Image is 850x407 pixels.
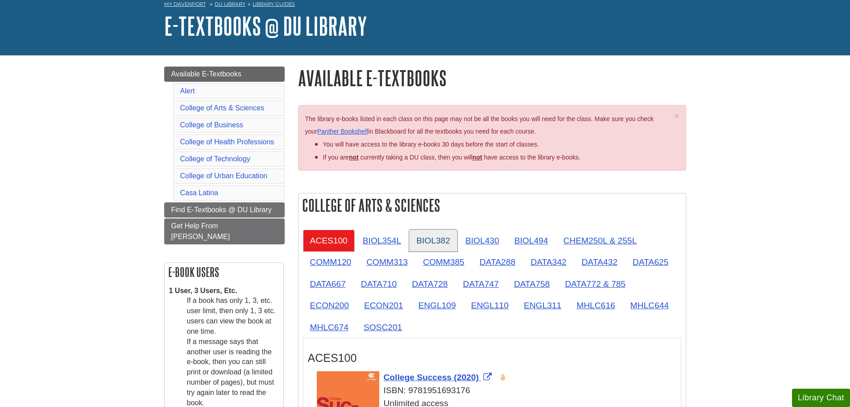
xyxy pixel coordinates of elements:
button: Library Chat [792,389,850,407]
span: If you are currently taking a DU class, then you will have access to the library e-books. [323,154,580,161]
a: Get Help From [PERSON_NAME] [164,218,285,244]
a: COMM120 [303,251,359,273]
a: My Davenport [164,0,206,8]
span: You will have access to the library e-books 30 days before the start of classes. [323,141,539,148]
a: Available E-Textbooks [164,67,285,82]
h1: Available E-Textbooks [298,67,686,89]
a: ECON200 [303,294,356,316]
a: Library Guides [253,1,295,7]
dt: 1 User, 3 Users, Etc. [169,286,279,296]
a: Link opens in new window [384,373,494,382]
a: DU Library [215,1,245,7]
a: BIOL354L [356,230,408,252]
span: The library e-books listed in each class on this page may not be all the books you will need for ... [305,115,654,135]
a: College of Urban Education [180,172,268,180]
a: MHLC674 [303,316,356,338]
a: DATA432 [574,251,624,273]
h3: ACES100 [308,352,676,365]
a: ACES100 [303,230,355,252]
a: SOSC201 [357,316,409,338]
a: ENGL110 [464,294,516,316]
a: DATA667 [303,273,353,295]
a: ENGL311 [517,294,568,316]
u: not [473,154,482,161]
a: ECON201 [357,294,410,316]
a: DATA758 [507,273,557,295]
a: MHLC644 [623,294,676,316]
a: DATA747 [456,273,506,295]
span: Find E-Textbooks @ DU Library [171,206,272,214]
a: CHEM250L & 255L [556,230,644,252]
a: E-Textbooks @ DU Library [164,12,367,40]
a: BIOL382 [409,230,457,252]
h2: College of Arts & Sciences [299,193,686,217]
a: DATA710 [354,273,404,295]
a: Casa Latina [180,189,218,197]
a: COMM313 [359,251,415,273]
strong: not [349,154,359,161]
a: College of Arts & Sciences [180,104,265,112]
h2: E-book Users [165,263,283,281]
a: DATA342 [523,251,573,273]
div: ISBN: 9781951693176 [317,384,676,397]
span: Get Help From [PERSON_NAME] [171,222,230,240]
span: × [674,111,679,121]
a: DATA288 [473,251,522,273]
a: College of Business [180,121,243,129]
a: Panther Bookshelf [317,128,368,135]
a: DATA728 [405,273,455,295]
a: BIOL430 [458,230,506,252]
a: MHLC616 [569,294,622,316]
a: DATA625 [626,251,676,273]
img: Open Access [500,374,506,381]
span: College Success (2020) [384,373,479,382]
a: BIOL494 [507,230,556,252]
a: COMM385 [416,251,472,273]
a: College of Technology [180,155,250,163]
span: Available E-Textbooks [171,70,241,78]
a: ENGL109 [411,294,463,316]
a: Alert [180,87,195,95]
a: College of Health Professions [180,138,274,146]
button: Close [674,111,679,121]
a: Find E-Textbooks @ DU Library [164,202,285,218]
a: DATA772 & 785 [558,273,633,295]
